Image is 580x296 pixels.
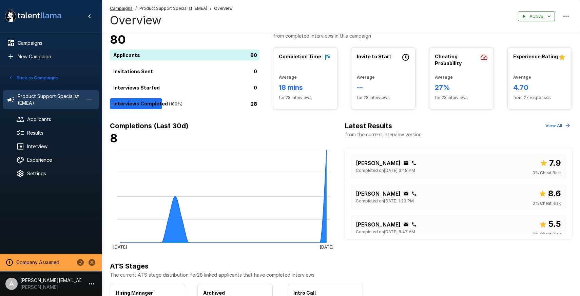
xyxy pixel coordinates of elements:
[110,33,126,46] b: 80
[411,160,417,166] div: Click to copy
[435,94,488,101] span: for 28 interviews
[356,190,401,198] p: [PERSON_NAME]
[411,191,417,196] div: Click to copy
[548,219,561,229] b: 5.5
[110,13,233,27] h4: Overview
[254,68,257,75] p: 0
[345,122,392,130] b: Latest Results
[110,131,118,145] b: 8
[403,160,409,166] div: Click to copy
[356,220,401,229] p: [PERSON_NAME]
[110,6,133,11] u: Campaigns
[356,229,415,235] span: Completed on [DATE] 8:47 AM
[139,5,207,12] span: Product Support Specialist (EMEA)
[539,218,561,231] span: Overall score out of 10
[110,272,572,278] p: The current ATS stage distribution for 28 linked applicants that have completed interviews
[279,75,297,80] b: Average
[544,120,572,131] button: View All
[214,5,233,12] span: Overview
[513,94,566,101] span: from 27 responses
[411,222,417,227] div: Click to copy
[254,84,257,91] p: 0
[513,54,558,59] b: Experience Rating
[135,5,137,12] span: /
[279,94,332,101] span: for 28 interviews
[320,244,333,249] tspan: [DATE]
[549,158,561,168] b: 7.9
[403,191,409,196] div: Click to copy
[293,290,316,296] b: Intro Call
[110,122,189,130] b: Completions (Last 30d)
[279,54,321,59] b: Completion Time
[356,198,414,204] span: Completed on [DATE] 1:23 PM
[357,75,375,80] b: Average
[113,244,127,249] tspan: [DATE]
[403,222,409,227] div: Click to copy
[435,82,488,93] h6: 27%
[357,82,410,93] h6: --
[356,159,401,167] p: [PERSON_NAME]
[435,75,453,80] b: Average
[279,82,332,93] h6: 18 mins
[540,157,561,170] span: Overall score out of 10
[533,170,561,176] span: 0 % Cheat Risk
[533,200,561,207] span: 0 % Cheat Risk
[210,5,211,12] span: /
[357,54,391,59] b: Invite to Start
[518,11,555,22] button: Active
[250,52,257,59] p: 80
[539,187,561,200] span: Overall score out of 10
[357,94,410,101] span: for 28 interviews
[356,167,415,174] span: Completed on [DATE] 3:48 PM
[345,131,422,138] p: from the current interview version
[110,262,149,270] b: ATS Stages
[548,189,561,198] b: 8.6
[273,33,572,39] p: from completed interviews in this campaign
[533,231,561,238] span: 0 % Cheat Risk
[251,100,257,107] p: 28
[203,290,225,296] b: Archived
[435,54,462,66] b: Cheating Probability
[513,82,566,93] h6: 4.70
[513,75,531,80] b: Average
